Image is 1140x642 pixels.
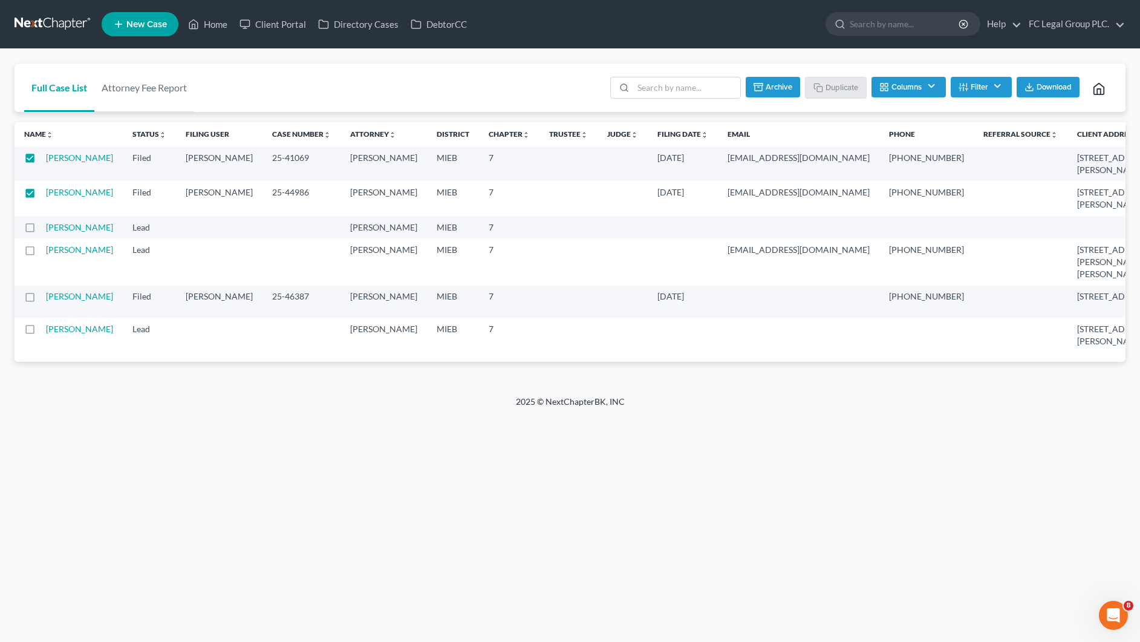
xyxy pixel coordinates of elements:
a: [PERSON_NAME] [46,152,113,163]
input: Search by name... [633,77,740,98]
pre: [PHONE_NUMBER] [889,290,964,303]
i: unfold_more [46,131,53,139]
td: MIEB [427,286,479,318]
td: [PERSON_NAME] [340,286,427,318]
a: Referral Sourceunfold_more [983,129,1058,139]
td: [PERSON_NAME] [340,318,427,352]
i: unfold_more [523,131,530,139]
a: Help [981,13,1021,35]
a: [PERSON_NAME] [46,324,113,334]
i: unfold_more [1050,131,1058,139]
a: Judgeunfold_more [607,129,638,139]
a: Trusteeunfold_more [549,129,588,139]
th: Email [718,122,879,146]
a: Filing Dateunfold_more [657,129,708,139]
i: unfold_more [581,131,588,139]
td: 7 [479,216,539,238]
button: Archive [746,77,800,97]
a: [PERSON_NAME] [46,291,113,301]
pre: [PHONE_NUMBER] [889,244,964,256]
a: Chapterunfold_more [489,129,530,139]
td: [PERSON_NAME] [340,238,427,285]
td: [PERSON_NAME] [340,146,427,181]
td: [PERSON_NAME] [340,181,427,215]
a: [PERSON_NAME] [46,244,113,255]
td: Lead [123,216,176,238]
pre: [PHONE_NUMBER] [889,186,964,198]
div: 2025 © NextChapterBK, INC [226,396,915,418]
td: Lead [123,238,176,285]
td: 7 [479,146,539,181]
pre: [EMAIL_ADDRESS][DOMAIN_NAME] [728,244,870,256]
td: MIEB [427,238,479,285]
th: Filing User [176,122,262,146]
pre: [PHONE_NUMBER] [889,152,964,164]
td: [PERSON_NAME] [176,286,262,318]
i: unfold_more [389,131,396,139]
td: MIEB [427,318,479,352]
td: [PERSON_NAME] [176,146,262,181]
button: Columns [871,77,945,97]
td: 7 [479,286,539,318]
td: Lead [123,318,176,352]
span: Download [1037,82,1072,92]
th: Phone [879,122,974,146]
td: Filed [123,181,176,215]
a: Statusunfold_more [132,129,166,139]
a: DebtorCC [405,13,473,35]
input: Search by name... [850,13,960,35]
th: District [427,122,479,146]
td: 25-44986 [262,181,340,215]
span: New Case [126,20,167,29]
td: 25-41069 [262,146,340,181]
pre: [EMAIL_ADDRESS][DOMAIN_NAME] [728,152,870,164]
td: [DATE] [648,286,718,318]
td: 7 [479,238,539,285]
a: Client Portal [233,13,312,35]
a: [PERSON_NAME] [46,187,113,197]
span: 8 [1124,601,1133,611]
td: MIEB [427,216,479,238]
td: MIEB [427,146,479,181]
a: Attorney Fee Report [94,64,194,112]
a: Attorneyunfold_more [350,129,396,139]
td: [DATE] [648,181,718,215]
i: unfold_more [631,131,638,139]
td: 7 [479,318,539,352]
a: Nameunfold_more [24,129,53,139]
i: unfold_more [159,131,166,139]
a: Case Numberunfold_more [272,129,331,139]
a: Home [182,13,233,35]
td: 25-46387 [262,286,340,318]
button: Filter [951,77,1012,97]
a: Directory Cases [312,13,405,35]
a: [PERSON_NAME] [46,222,113,232]
i: unfold_more [324,131,331,139]
td: [PERSON_NAME] [340,216,427,238]
pre: [EMAIL_ADDRESS][DOMAIN_NAME] [728,186,870,198]
td: Filed [123,286,176,318]
td: MIEB [427,181,479,215]
a: FC Legal Group PLC. [1023,13,1125,35]
iframe: Intercom live chat [1099,601,1128,630]
td: [PERSON_NAME] [176,181,262,215]
td: [DATE] [648,146,718,181]
button: Download [1017,77,1080,97]
td: Filed [123,146,176,181]
i: unfold_more [701,131,708,139]
a: Full Case List [24,64,94,112]
td: 7 [479,181,539,215]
